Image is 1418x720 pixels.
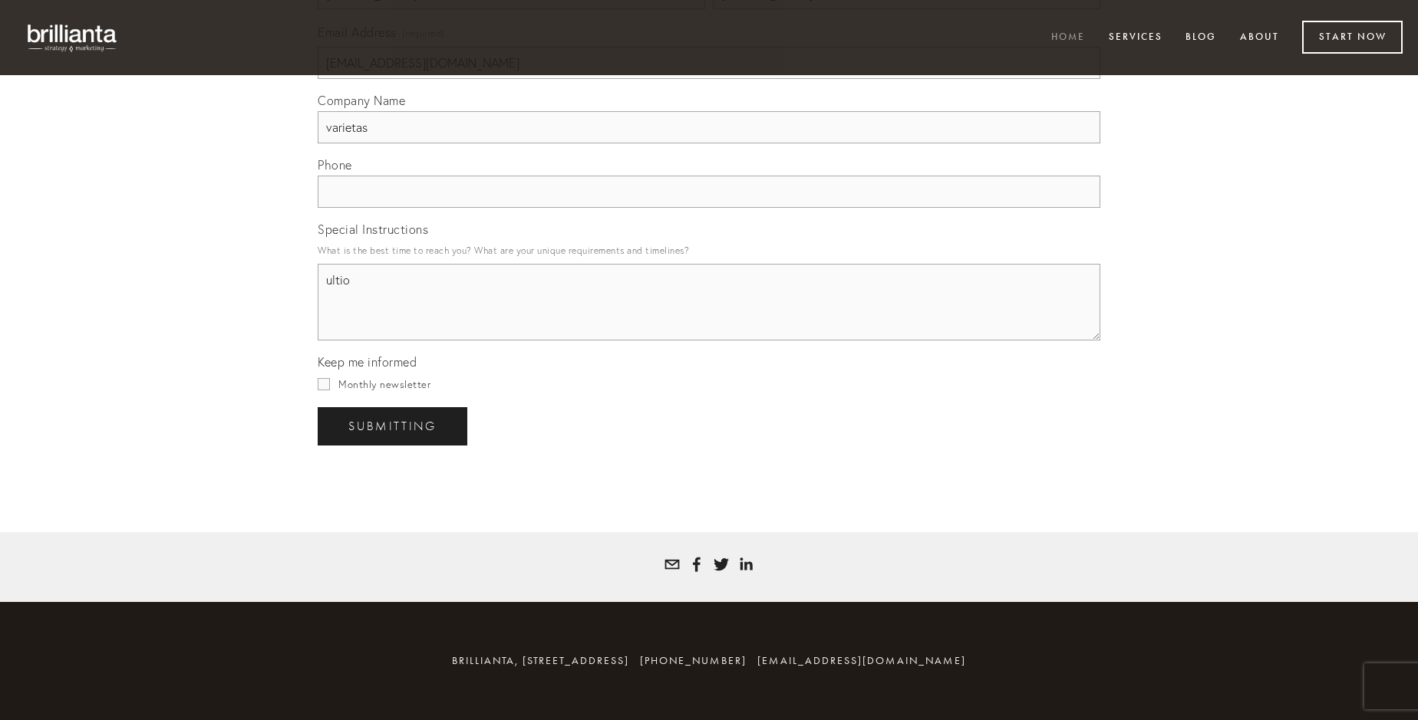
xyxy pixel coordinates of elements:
[1041,25,1095,51] a: Home
[1099,25,1172,51] a: Services
[318,240,1100,261] p: What is the best time to reach you? What are your unique requirements and timelines?
[640,654,747,667] span: [PHONE_NUMBER]
[338,378,430,390] span: Monthly newsletter
[689,557,704,572] a: Tatyana Bolotnikov White
[1230,25,1289,51] a: About
[318,354,417,370] span: Keep me informed
[738,557,754,572] a: Tatyana White
[318,407,467,445] button: SubmittingSubmitting
[664,557,680,572] a: tatyana@brillianta.com
[318,378,330,390] input: Monthly newsletter
[452,654,629,667] span: brillianta, [STREET_ADDRESS]
[318,222,428,237] span: Special Instructions
[15,15,130,60] img: brillianta - research, strategy, marketing
[318,157,352,173] span: Phone
[318,264,1100,340] textarea: ultio
[348,419,437,433] span: Submitting
[1302,21,1403,54] a: Start Now
[757,654,966,667] a: [EMAIL_ADDRESS][DOMAIN_NAME]
[318,93,405,108] span: Company Name
[1176,25,1226,51] a: Blog
[714,557,729,572] a: Tatyana White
